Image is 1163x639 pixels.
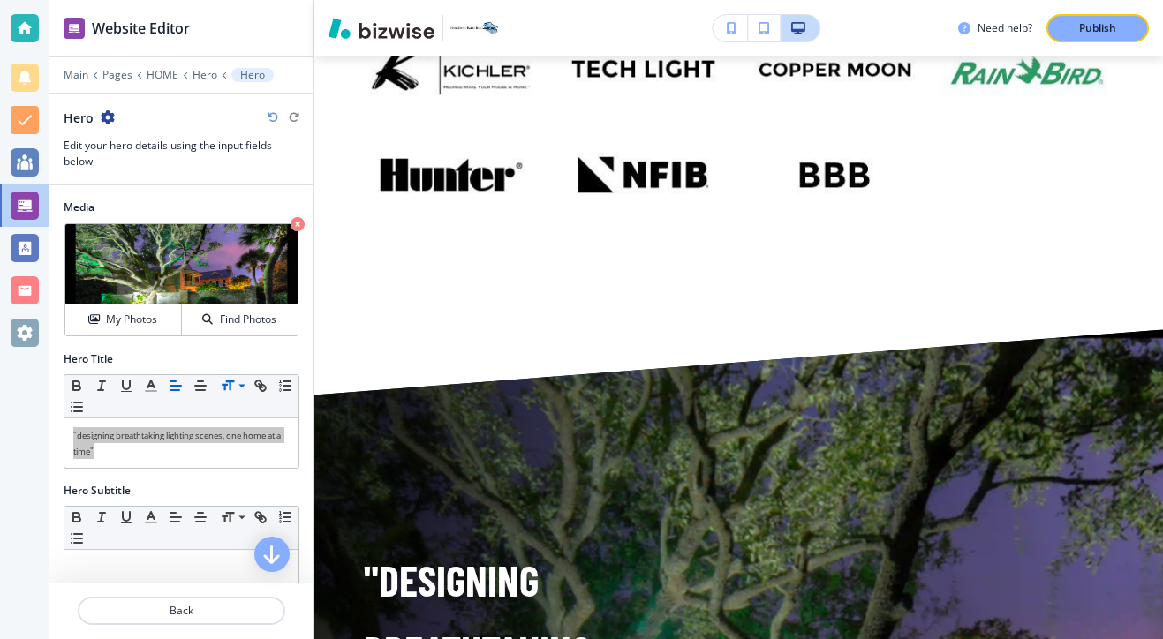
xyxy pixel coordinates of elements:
img: Bizwise Logo [329,18,434,39]
button: HOME [147,69,178,81]
button: Find Photos [182,304,298,335]
img: Logo [940,26,1114,113]
p: Back [79,603,283,619]
img: Your Logo [450,22,498,34]
h2: Hero Title [64,351,113,367]
h2: Hero [64,109,94,127]
button: Back [78,597,285,625]
button: Hero [231,68,274,82]
button: Hero [193,69,217,81]
p: Publish [1079,20,1116,36]
img: Logo [748,131,922,218]
h3: Edit your hero details using the input fields below [64,138,299,169]
img: Logo [555,26,729,113]
button: Pages [102,69,132,81]
img: editor icon [64,18,85,39]
p: Hero [240,69,265,81]
button: Publish [1046,14,1149,42]
div: My PhotosFind Photos [64,222,299,337]
button: Main [64,69,88,81]
img: Logo [748,26,922,113]
h4: Find Photos [220,312,276,327]
img: Logo [364,131,538,218]
h3: Need help? [978,20,1032,36]
img: Logo [555,131,729,218]
h4: My Photos [106,312,157,327]
img: Logo [364,26,538,113]
span: "designing breathtaking lighting scenes, one home at a time" [73,430,283,457]
h2: Media [64,199,299,215]
button: My Photos [65,304,182,335]
h2: Website Editor [92,18,190,39]
h2: Hero Subtitle [64,483,131,499]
